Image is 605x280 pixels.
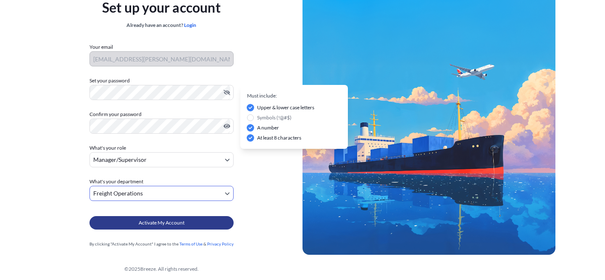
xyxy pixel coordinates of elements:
[89,186,234,201] button: Freight Operations
[89,177,143,186] span: What's your department
[207,241,234,246] a: Privacy Policy
[257,134,301,142] span: At least 8 characters
[20,265,302,273] div: © 2025 Breeze. All rights reserved.
[93,156,147,164] span: Manager/Supervisor
[89,51,234,66] input: Your email address
[89,216,234,230] button: Activate My Account
[224,123,230,129] button: Show password
[179,241,203,246] a: Terms of Use
[257,124,279,132] span: A number
[93,189,143,198] span: Freight Operations
[257,103,314,112] span: Upper & lower case letters
[89,152,234,167] button: Manager/Supervisor
[102,21,221,29] div: Already have an account?
[247,92,341,100] p: Must include:
[257,114,292,122] span: Symbols (!@#$)
[139,219,184,227] span: Activate My Account
[89,43,113,51] label: Your email
[184,22,196,28] a: Login
[89,240,234,248] div: By clicking "Activate My Account" I agree to the &
[89,77,234,85] label: Set your password
[224,89,230,96] button: Hide password
[89,144,126,152] span: What's your role
[89,110,234,119] label: Confirm your password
